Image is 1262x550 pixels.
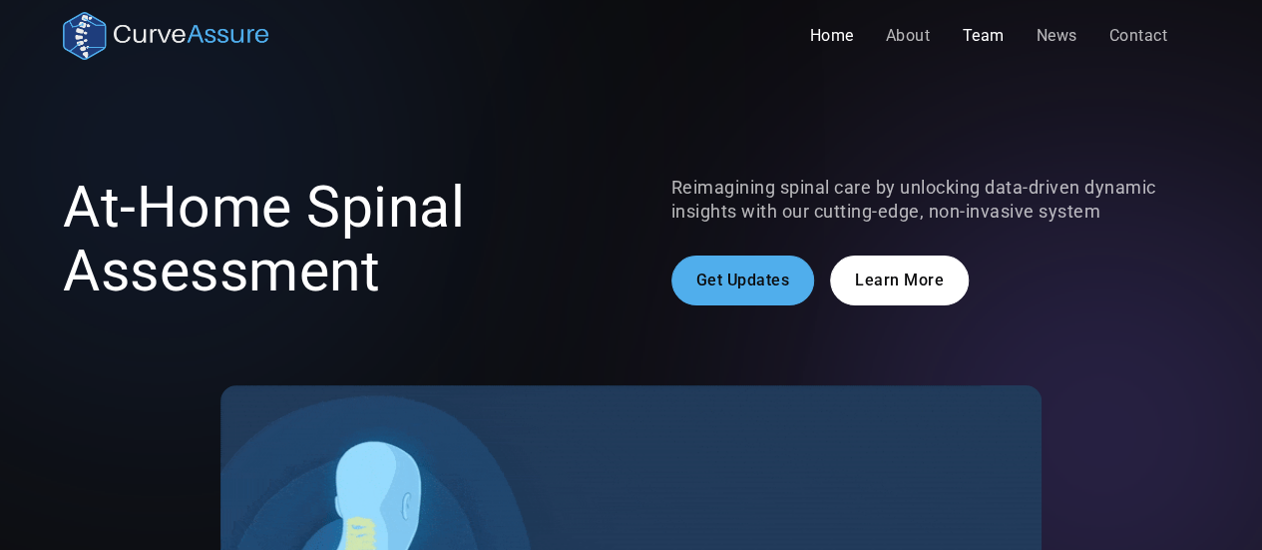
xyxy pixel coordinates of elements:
a: About [870,16,947,56]
p: Reimagining spinal care by unlocking data-driven dynamic insights with our cutting-edge, non-inva... [671,176,1199,224]
h1: At-Home Spinal Assessment [63,176,591,303]
a: News [1020,16,1092,56]
a: Team [946,16,1020,56]
a: Home [794,16,870,56]
a: Get Updates [671,256,815,305]
a: Learn More [830,256,969,305]
a: home [63,12,267,60]
a: Contact [1092,16,1183,56]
